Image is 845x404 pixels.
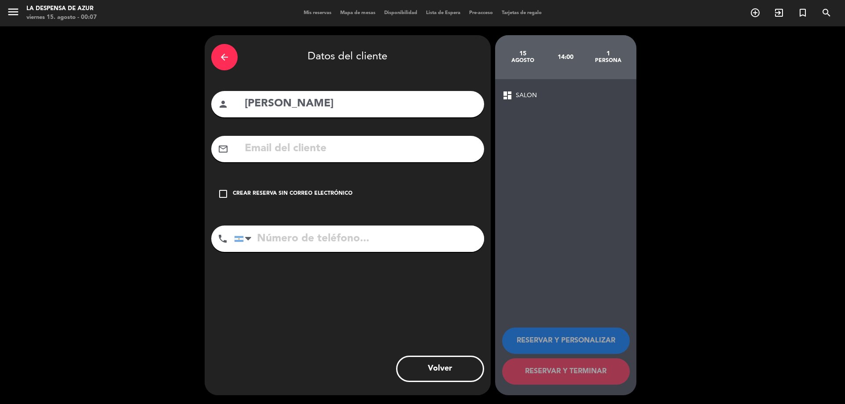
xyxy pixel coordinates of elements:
div: viernes 15. agosto - 00:07 [26,13,97,22]
div: Datos del cliente [211,42,484,73]
button: RESERVAR Y PERSONALIZAR [502,328,630,354]
i: person [218,99,228,109]
span: Pre-acceso [465,11,497,15]
span: Mapa de mesas [336,11,380,15]
i: arrow_back [219,52,230,62]
button: Volver [396,356,484,382]
i: add_circle_outline [750,7,760,18]
i: phone [217,233,228,244]
input: Número de teléfono... [234,226,484,252]
i: turned_in_not [797,7,808,18]
div: Crear reserva sin correo electrónico [233,189,353,198]
span: Tarjetas de regalo [497,11,546,15]
i: check_box_outline_blank [218,189,228,199]
input: Nombre del cliente [244,95,478,113]
span: Mis reservas [299,11,336,15]
span: dashboard [502,90,513,101]
div: 1 [587,50,629,57]
i: search [821,7,832,18]
div: 14:00 [544,42,587,73]
i: menu [7,5,20,18]
input: Email del cliente [244,140,478,158]
i: exit_to_app [774,7,784,18]
i: mail_outline [218,144,228,154]
button: RESERVAR Y TERMINAR [502,358,630,385]
div: agosto [502,57,544,64]
div: persona [587,57,629,64]
div: Argentina: +54 [235,226,255,251]
button: menu [7,5,20,22]
div: La Despensa de Azur [26,4,97,13]
span: Disponibilidad [380,11,422,15]
span: SALON [516,91,537,101]
div: 15 [502,50,544,57]
span: Lista de Espera [422,11,465,15]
